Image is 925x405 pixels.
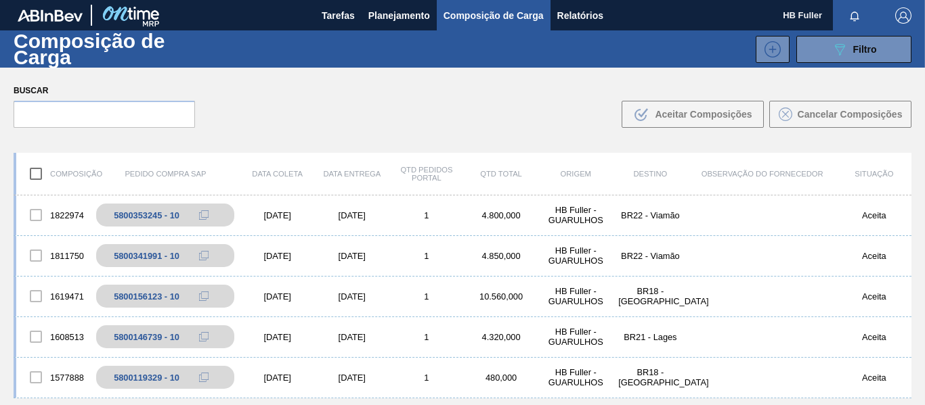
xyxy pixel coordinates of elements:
div: Copiar [190,329,217,345]
div: Aceita [837,291,911,302]
div: [DATE] [240,332,315,342]
div: BR21 - Lages [613,332,687,342]
div: [DATE] [240,251,315,261]
div: [DATE] [315,210,389,220]
div: [DATE] [240,210,315,220]
div: Situação [837,170,911,178]
div: 4.800,000 [464,210,538,220]
div: Copiar [190,207,217,223]
div: 4.320,000 [464,332,538,342]
div: Copiar [190,369,217,385]
div: BR18 - Pernambuco [613,286,687,306]
div: 1 [389,332,464,342]
div: BR22 - Viamão [613,251,687,261]
div: Nova Composição [749,36,790,63]
h1: Composição de Carga [14,33,222,64]
div: [DATE] [315,291,389,302]
div: Aceita [837,332,911,342]
div: 1577888 [16,363,91,391]
div: Destino [613,170,687,178]
div: BR22 - Viamão [613,210,687,220]
div: 10.560,000 [464,291,538,302]
span: Tarefas [322,7,355,24]
div: Data coleta [240,170,315,178]
div: Observação do Fornecedor [687,170,836,178]
div: Copiar [190,247,217,264]
div: [DATE] [315,332,389,342]
div: HB Fuller - GUARULHOS [538,286,613,306]
button: Notificações [833,6,876,25]
span: Planejamento [368,7,430,24]
div: [DATE] [315,251,389,261]
div: Aceita [837,251,911,261]
span: Filtro [853,44,877,55]
div: Qtd Total [464,170,538,178]
div: 1822974 [16,201,91,229]
label: Buscar [14,81,195,101]
div: [DATE] [315,373,389,383]
div: 5800146739 - 10 [114,332,179,342]
div: 480,000 [464,373,538,383]
div: 1 [389,373,464,383]
span: Relatórios [557,7,603,24]
img: Logout [895,7,911,24]
div: 5800156123 - 10 [114,291,179,302]
button: Filtro [796,36,911,63]
div: 1608513 [16,323,91,351]
div: 1811750 [16,241,91,270]
div: Copiar [190,288,217,304]
span: Cancelar Composições [798,109,903,120]
div: 1619471 [16,282,91,310]
div: 1 [389,291,464,302]
div: Composição [16,160,91,188]
div: 5800341991 - 10 [114,251,179,261]
div: 5800353245 - 10 [114,210,179,220]
img: TNhmsLtSVTkK8tSr43FrP2fwEKptu5GPRR3wAAAABJRU5ErkJggg== [18,9,83,22]
div: HB Fuller - GUARULHOS [538,327,613,347]
div: HB Fuller - GUARULHOS [538,205,613,225]
div: Aceita [837,373,911,383]
span: Composição de Carga [444,7,544,24]
div: HB Fuller - GUARULHOS [538,367,613,387]
div: 1 [389,251,464,261]
div: 1 [389,210,464,220]
span: Aceitar Composições [655,109,752,120]
div: [DATE] [240,291,315,302]
div: Pedido Compra SAP [91,170,240,178]
div: 4.850,000 [464,251,538,261]
div: 5800119329 - 10 [114,373,179,383]
div: Aceita [837,210,911,220]
div: [DATE] [240,373,315,383]
div: Data entrega [315,170,389,178]
div: HB Fuller - GUARULHOS [538,245,613,266]
div: Origem [538,170,613,178]
button: Cancelar Composições [769,101,911,128]
div: Qtd Pedidos Portal [389,166,464,182]
button: Aceitar Composições [622,101,764,128]
div: BR18 - Pernambuco [613,367,687,387]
